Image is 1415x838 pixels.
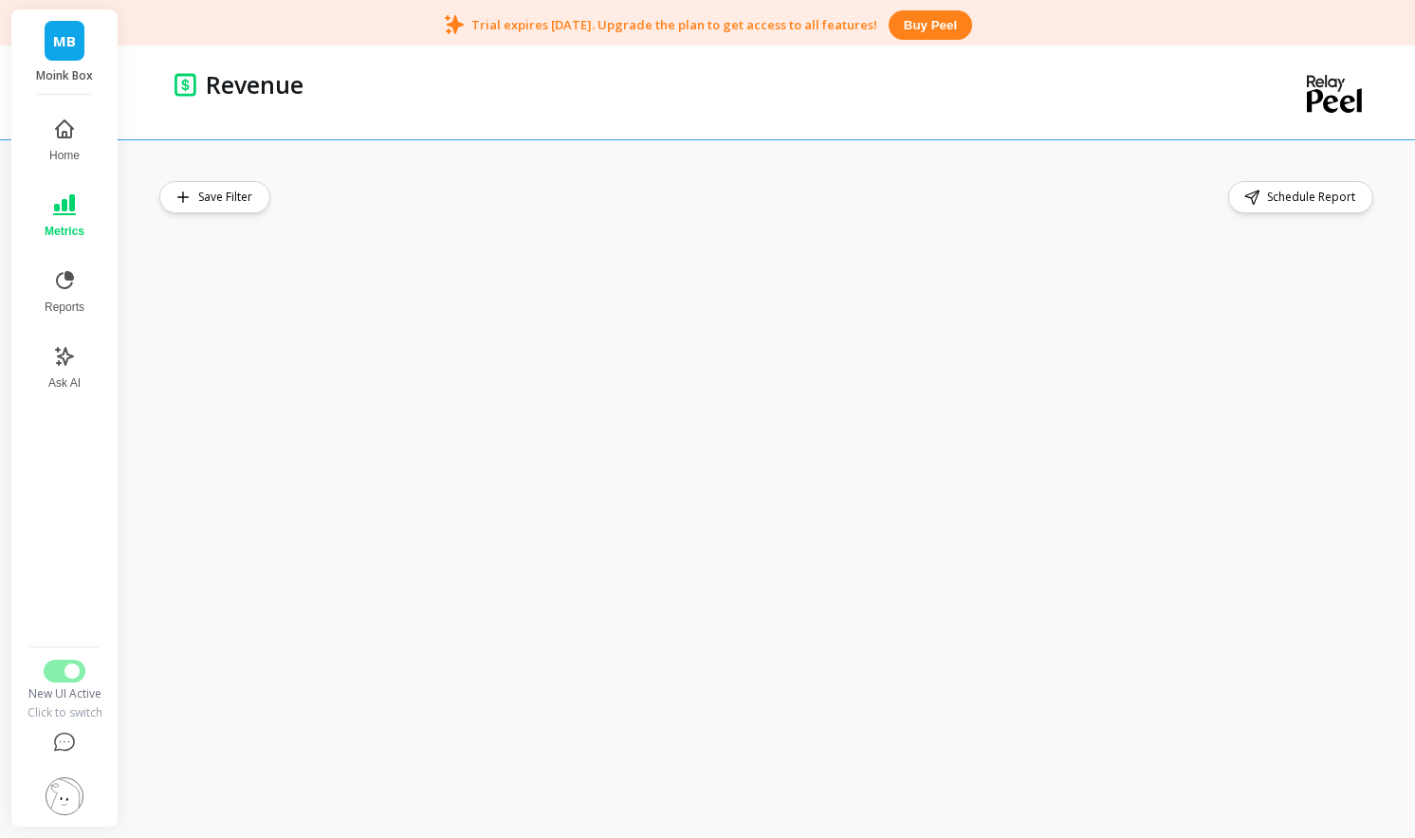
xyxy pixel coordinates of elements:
[46,777,83,815] img: profile picture
[471,16,877,33] p: Trial expires [DATE]. Upgrade the plan to get access to all features!
[33,258,96,326] button: Reports
[53,30,76,52] span: MB
[26,766,103,827] button: Settings
[26,720,103,766] button: Help
[206,68,303,100] p: Revenue
[44,660,85,683] button: Switch to Legacy UI
[26,686,103,701] div: New UI Active
[49,148,80,163] span: Home
[1267,188,1361,207] span: Schedule Report
[198,188,258,207] span: Save Filter
[33,182,96,250] button: Metrics
[1228,181,1373,213] button: Schedule Report
[175,72,196,96] img: header icon
[33,334,96,402] button: Ask AI
[33,106,96,174] button: Home
[45,224,84,239] span: Metrics
[48,375,81,391] span: Ask AI
[26,705,103,720] div: Click to switch
[159,181,270,213] button: Save Filter
[30,68,100,83] p: Moink Box
[45,300,84,315] span: Reports
[889,10,972,40] button: Buy peel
